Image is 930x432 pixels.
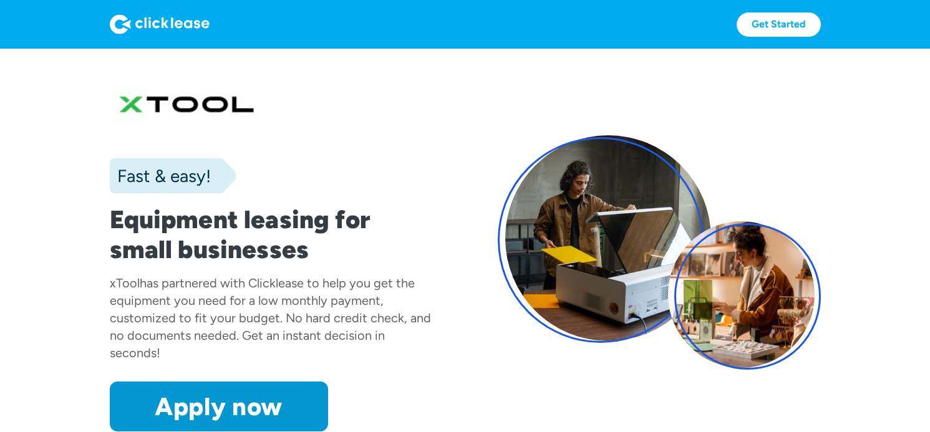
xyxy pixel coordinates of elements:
[110,204,433,264] h1: Equipment leasing for small businesses
[110,163,211,188] div: Fast & easy!
[110,276,431,360] div: has partnered with Clicklease to help you get the equipment you need for a low monthly payment, c...
[110,382,328,431] a: Apply now
[737,12,821,37] a: Get Started
[110,276,140,290] div: xTool
[110,14,210,34] img: Logo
